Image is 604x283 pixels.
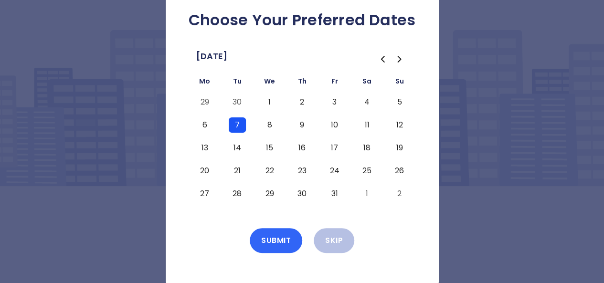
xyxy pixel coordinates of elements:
button: Friday, October 17th, 2025 [326,140,343,156]
button: Wednesday, October 8th, 2025 [261,117,278,133]
button: Tuesday, October 14th, 2025 [229,140,246,156]
button: Saturday, November 1st, 2025 [359,186,376,201]
button: Saturday, October 18th, 2025 [359,140,376,156]
th: Sunday [383,75,416,91]
button: Thursday, October 30th, 2025 [294,186,311,201]
button: Tuesday, October 21st, 2025 [229,163,246,178]
button: Monday, September 29th, 2025 [196,94,213,110]
th: Tuesday [221,75,254,91]
button: Sunday, October 19th, 2025 [391,140,408,156]
button: Friday, October 24th, 2025 [326,163,343,178]
th: Wednesday [254,75,286,91]
button: Thursday, October 16th, 2025 [294,140,311,156]
button: Monday, October 27th, 2025 [196,186,213,201]
span: [DATE] [196,49,227,64]
button: Wednesday, October 1st, 2025 [261,94,278,110]
button: Tuesday, October 7th, 2025, selected [229,117,246,133]
th: Saturday [351,75,383,91]
button: Thursday, October 9th, 2025 [294,117,311,133]
button: Sunday, October 12th, 2025 [391,117,408,133]
h2: Choose Your Preferred Dates [181,10,424,30]
button: Saturday, October 25th, 2025 [359,163,376,178]
button: Friday, October 10th, 2025 [326,117,343,133]
button: Friday, October 3rd, 2025 [326,94,343,110]
button: Submit [250,228,302,253]
button: Wednesday, October 22nd, 2025 [261,163,278,178]
button: Saturday, October 4th, 2025 [359,94,376,110]
button: Go to the Previous Month [374,51,391,68]
button: Monday, October 20th, 2025 [196,163,213,178]
th: Thursday [286,75,318,91]
button: Tuesday, October 28th, 2025 [229,186,246,201]
button: Wednesday, October 15th, 2025 [261,140,278,156]
button: Thursday, October 2nd, 2025 [294,94,311,110]
th: Friday [318,75,351,91]
th: Monday [189,75,221,91]
table: October 2025 [189,75,416,205]
button: Monday, October 6th, 2025 [196,117,213,133]
button: Thursday, October 23rd, 2025 [294,163,311,178]
button: Tuesday, September 30th, 2025 [229,94,246,110]
button: Sunday, October 26th, 2025 [391,163,408,178]
button: Sunday, November 2nd, 2025 [391,186,408,201]
button: Friday, October 31st, 2025 [326,186,343,201]
button: Sunday, October 5th, 2025 [391,94,408,110]
button: Saturday, October 11th, 2025 [359,117,376,133]
button: Monday, October 13th, 2025 [196,140,213,156]
button: Wednesday, October 29th, 2025 [261,186,278,201]
button: Skip [314,228,354,253]
button: Go to the Next Month [391,51,408,68]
